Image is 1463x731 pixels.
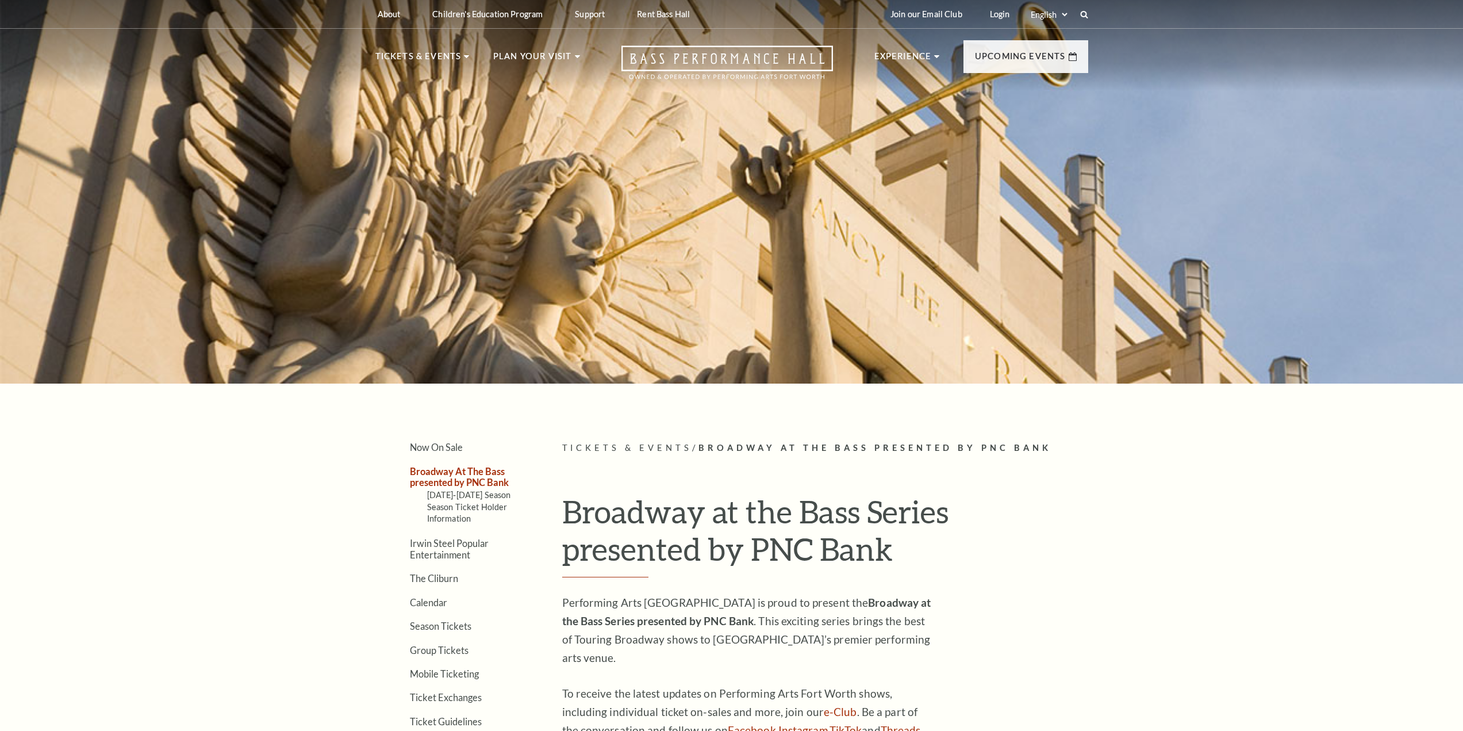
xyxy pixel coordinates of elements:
a: Irwin Steel Popular Entertainment [410,538,489,560]
p: Rent Bass Hall [637,9,690,19]
a: Group Tickets [410,645,469,656]
p: Upcoming Events [975,49,1066,70]
a: Broadway At The Bass presented by PNC Bank [410,466,509,488]
a: Ticket Exchanges [410,692,482,703]
a: Now On Sale [410,442,463,453]
p: Tickets & Events [375,49,462,70]
a: Mobile Ticketing [410,668,479,679]
h1: Broadway at the Bass Series presented by PNC Bank [562,493,1088,577]
a: Calendar [410,597,447,608]
p: Children's Education Program [432,9,543,19]
p: Experience [874,49,932,70]
span: Broadway At The Bass presented by PNC Bank [698,443,1051,453]
a: Season Tickets [410,621,471,632]
select: Select: [1028,9,1069,20]
a: Ticket Guidelines [410,716,482,727]
p: Performing Arts [GEOGRAPHIC_DATA] is proud to present the . This exciting series brings the best ... [562,594,936,667]
span: Tickets & Events [562,443,693,453]
strong: Broadway at the Bass Series presented by PNC Bank [562,596,931,627]
p: Support [575,9,605,19]
a: The Cliburn [410,573,458,584]
a: Season Ticket Holder Information [427,502,508,523]
p: About [378,9,401,19]
p: / [562,441,1088,456]
a: e-Club [824,705,857,718]
a: [DATE]-[DATE] Season [427,490,511,500]
p: Plan Your Visit [493,49,572,70]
